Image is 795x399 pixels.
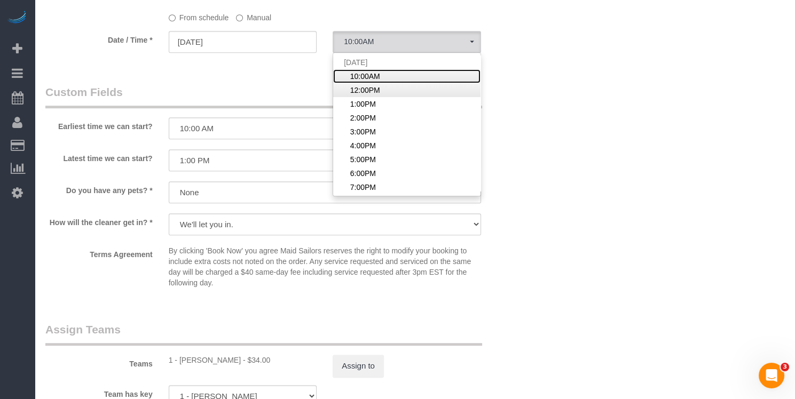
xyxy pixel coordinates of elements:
[350,71,380,82] span: 10:00AM
[37,149,161,164] label: Latest time we can start?
[333,31,481,53] button: 10:00AM
[781,363,789,371] span: 3
[350,85,380,95] span: 12:00PM
[350,182,376,193] span: 7:00PM
[236,9,271,23] label: Manual
[350,99,376,109] span: 1:00PM
[37,245,161,260] label: Terms Agreement
[236,14,243,21] input: Manual
[169,245,481,288] p: By clicking 'Book Now' you agree Maid Sailors reserves the right to modify your booking to includ...
[6,11,28,26] img: Automaid Logo
[350,168,376,179] span: 6:00PM
[45,322,482,346] legend: Assign Teams
[45,84,482,108] legend: Custom Fields
[37,117,161,132] label: Earliest time we can start?
[759,363,784,388] iframe: Intercom live chat
[350,140,376,151] span: 4:00PM
[37,31,161,45] label: Date / Time *
[169,9,229,23] label: From schedule
[37,181,161,196] label: Do you have any pets? *
[169,31,317,53] input: MM/DD/YYYY
[350,113,376,123] span: 2:00PM
[333,355,384,377] button: Assign to
[344,58,367,67] span: [DATE]
[350,154,376,165] span: 5:00PM
[344,37,470,46] span: 10:00AM
[169,14,176,21] input: From schedule
[37,213,161,228] label: How will the cleaner get in? *
[350,126,376,137] span: 3:00PM
[37,355,161,369] label: Teams
[169,355,317,365] div: 2 hours x $17.00/hour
